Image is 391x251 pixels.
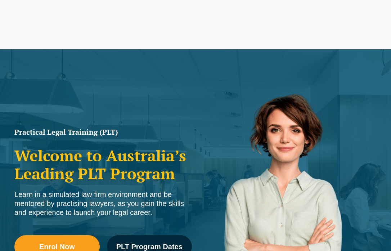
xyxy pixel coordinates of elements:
span: PLT Program Dates [116,243,183,250]
h2: Welcome to Australia’s Leading PLT Program [14,147,192,183]
h1: Practical Legal Training (PLT) [14,129,192,136]
span: Enrol Now [39,243,75,250]
div: Learn in a simulated law firm environment and be mentored by practising lawyers, as you gain the ... [14,190,192,217]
